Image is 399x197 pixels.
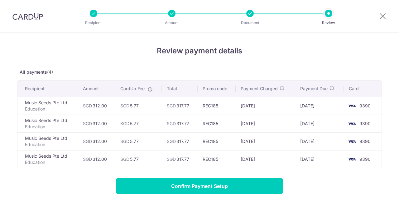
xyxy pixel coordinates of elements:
span: SGD [83,103,92,108]
td: Music Seeds Pte Ltd [17,97,78,115]
td: [DATE] [295,115,344,132]
p: Education [25,141,73,148]
span: SGD [120,121,129,126]
span: SGD [120,156,129,162]
th: Recipient [17,81,78,97]
p: Document [227,20,273,26]
span: SGD [120,103,129,108]
span: SGD [120,139,129,144]
td: [DATE] [236,150,295,168]
td: 317.77 [162,115,197,132]
span: SGD [167,156,176,162]
span: SGD [83,139,92,144]
td: [DATE] [295,97,344,115]
td: [DATE] [295,150,344,168]
td: 5.77 [115,132,162,150]
td: 312.00 [78,115,115,132]
p: Education [25,159,73,165]
img: CardUp [12,12,43,20]
span: SGD [167,121,176,126]
span: SGD [167,103,176,108]
td: [DATE] [295,132,344,150]
span: Payment Due [300,86,328,92]
td: 317.77 [162,150,197,168]
td: Music Seeds Pte Ltd [17,150,78,168]
img: <span class="translation_missing" title="translation missing: en.account_steps.new_confirm_form.b... [346,120,358,127]
td: 312.00 [78,97,115,115]
input: Confirm Payment Setup [116,178,283,194]
td: [DATE] [236,115,295,132]
p: Review [305,20,352,26]
th: Promo code [198,81,236,97]
td: 312.00 [78,132,115,150]
td: [DATE] [236,97,295,115]
span: SGD [83,121,92,126]
td: 317.77 [162,132,197,150]
td: Music Seeds Pte Ltd [17,132,78,150]
td: [DATE] [236,132,295,150]
p: All payments(4) [17,69,382,75]
td: 5.77 [115,97,162,115]
img: <span class="translation_missing" title="translation missing: en.account_steps.new_confirm_form.b... [346,155,358,163]
span: Payment Charged [241,86,278,92]
td: Music Seeds Pte Ltd [17,115,78,132]
img: <span class="translation_missing" title="translation missing: en.account_steps.new_confirm_form.b... [346,102,358,110]
td: REC185 [198,132,236,150]
span: SGD [167,139,176,144]
td: REC185 [198,97,236,115]
p: Amount [149,20,195,26]
p: Recipient [70,20,117,26]
span: 9390 [359,121,371,126]
th: Card [344,81,382,97]
th: Amount [78,81,115,97]
td: REC185 [198,150,236,168]
span: 9390 [359,156,371,162]
td: 5.77 [115,115,162,132]
h4: Review payment details [17,45,382,57]
span: 9390 [359,139,371,144]
p: Education [25,106,73,112]
td: 5.77 [115,150,162,168]
img: <span class="translation_missing" title="translation missing: en.account_steps.new_confirm_form.b... [346,138,358,145]
span: CardUp Fee [120,86,145,92]
span: 9390 [359,103,371,108]
span: SGD [83,156,92,162]
p: Education [25,124,73,130]
td: 317.77 [162,97,197,115]
th: Total [162,81,197,97]
td: REC185 [198,115,236,132]
td: 312.00 [78,150,115,168]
